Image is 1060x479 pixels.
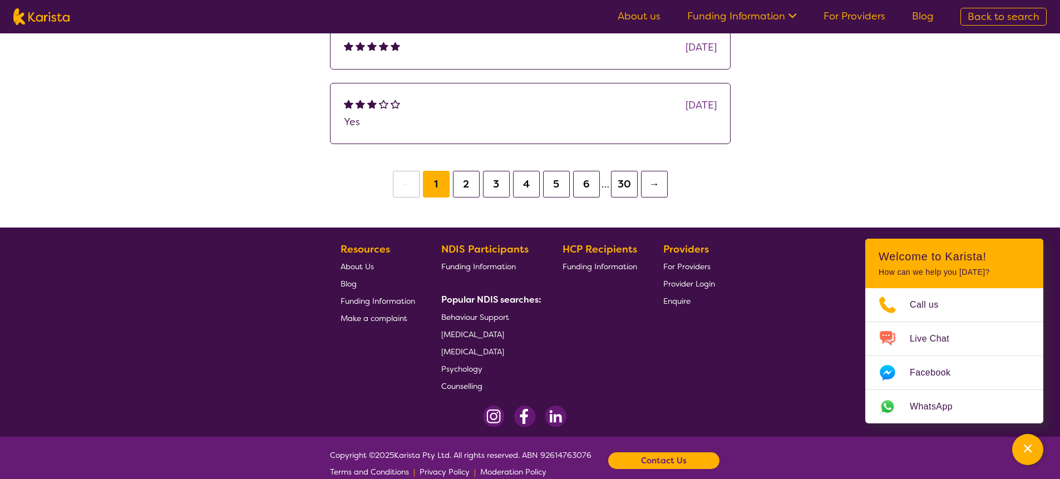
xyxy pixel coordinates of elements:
img: fullstar [391,41,400,51]
a: For Providers [824,9,885,23]
span: [MEDICAL_DATA] [441,329,504,339]
img: Instagram [483,406,505,427]
img: fullstar [367,41,377,51]
a: Enquire [663,292,715,309]
a: Behaviour Support [441,308,537,325]
a: Funding Information [441,258,537,275]
span: Funding Information [341,296,415,306]
span: Blog [341,279,357,289]
img: Karista logo [13,8,70,25]
span: Behaviour Support [441,312,509,322]
a: Counselling [441,377,537,394]
img: LinkedIn [545,406,566,427]
p: Yes [344,113,717,130]
span: Moderation Policy [480,467,546,477]
span: Facebook [910,364,964,381]
ul: Choose channel [865,288,1043,423]
button: 1 [423,171,450,197]
button: 6 [573,171,600,197]
span: Enquire [663,296,691,306]
div: [DATE] [686,39,717,56]
img: emptystar [391,99,400,108]
div: Channel Menu [865,239,1043,423]
img: fullstar [344,99,353,108]
button: 4 [513,171,540,197]
a: Make a complaint [341,309,415,327]
b: Contact Us [641,452,687,469]
b: Popular NDIS searches: [441,294,541,305]
img: fullstar [356,99,365,108]
a: Back to search [960,8,1047,26]
a: About Us [341,258,415,275]
a: [MEDICAL_DATA] [441,325,537,343]
span: Live Chat [910,330,963,347]
img: emptystar [379,99,388,108]
button: 3 [483,171,510,197]
span: Make a complaint [341,313,407,323]
a: Funding Information [563,258,637,275]
span: Funding Information [563,261,637,271]
img: fullstar [344,41,353,51]
img: fullstar [379,41,388,51]
span: About Us [341,261,374,271]
a: [MEDICAL_DATA] [441,343,537,360]
div: [DATE] [686,97,717,113]
img: fullstar [367,99,377,108]
a: Blog [341,275,415,292]
h2: Welcome to Karista! [879,250,1030,263]
span: Psychology [441,364,482,374]
span: Terms and Conditions [330,467,409,477]
a: Funding Information [341,292,415,309]
span: … [602,177,609,191]
span: WhatsApp [910,398,966,415]
button: Channel Menu [1012,434,1043,465]
b: Providers [663,243,709,256]
a: Web link opens in a new tab. [865,390,1043,423]
span: Call us [910,297,952,313]
a: Funding Information [687,9,797,23]
button: → [641,171,668,197]
a: About us [618,9,660,23]
b: HCP Recipients [563,243,637,256]
a: For Providers [663,258,715,275]
a: Blog [912,9,934,23]
button: 2 [453,171,480,197]
b: NDIS Participants [441,243,529,256]
b: Resources [341,243,390,256]
a: Provider Login [663,275,715,292]
span: [MEDICAL_DATA] [441,347,504,357]
p: How can we help you [DATE]? [879,268,1030,277]
button: 5 [543,171,570,197]
button: 30 [611,171,638,197]
span: Privacy Policy [420,467,470,477]
span: Provider Login [663,279,715,289]
img: Facebook [514,406,536,427]
span: Funding Information [441,261,516,271]
a: Psychology [441,360,537,377]
span: Counselling [441,381,482,391]
span: Back to search [968,10,1039,23]
span: For Providers [663,261,711,271]
button: ← [393,171,420,197]
img: fullstar [356,41,365,51]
